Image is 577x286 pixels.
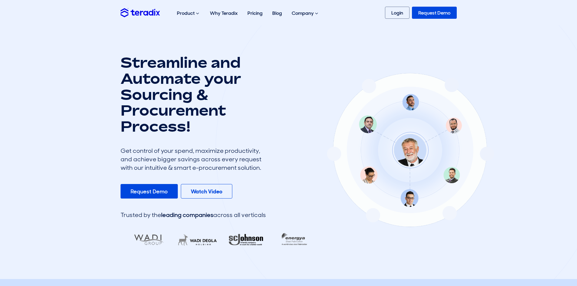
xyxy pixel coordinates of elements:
[243,4,267,23] a: Pricing
[121,146,266,172] div: Get control of your spend, maximize productivity, and achieve bigger savings across every request...
[181,184,232,199] a: Watch Video
[121,8,160,17] img: Teradix logo
[205,4,243,23] a: Why Teradix
[412,7,457,19] a: Request Demo
[121,211,266,219] div: Trusted by the across all verticals
[287,4,324,23] div: Company
[172,4,205,23] div: Product
[121,54,266,134] h1: Streamline and Automate your Sourcing & Procurement Process!
[121,184,178,199] a: Request Demo
[237,230,286,250] img: Bariq
[161,211,213,219] span: leading companies
[188,230,237,250] img: RA
[267,4,287,23] a: Blog
[385,7,410,19] a: Login
[191,188,222,195] b: Watch Video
